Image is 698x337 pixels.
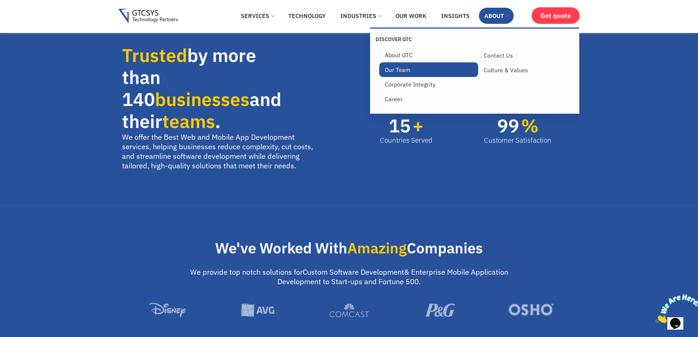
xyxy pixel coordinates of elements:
img: Disney partnered with GTC for IT and business solutions. - Services [140,303,195,318]
a: Contact Us [478,48,577,63]
a: About GTC [379,48,479,62]
span: Trusted [122,43,187,67]
span: teams [162,109,215,133]
img: Procter & Gamble collaboration with GTC for IT and business solutions - Services [413,304,467,316]
iframe: chat widget [653,291,698,326]
a: Culture & Values [478,63,577,77]
span: 99 [497,117,519,135]
img: Chat attention grabber [3,3,48,32]
p: Discover GTC [376,36,475,43]
div: Countries Served [380,135,432,146]
span: + [413,117,432,135]
h2: We've Worked With Companies [122,241,576,255]
span: Get quote [540,12,571,19]
img: Comcast partnered with GTC for business and IT excellence. - Services [322,304,376,317]
span: businesses [155,87,250,111]
a: Corporate Integrity [379,77,479,92]
h2: by more than 140 and their . [122,44,276,132]
a: Insights [436,8,475,24]
span: Amazing [347,238,407,257]
a: Custom Software Development [303,267,404,277]
img: AVG collaboration with GTC for excellence in IT solutions. - Services [231,304,285,317]
a: Our Team [379,62,479,77]
div: Customer Satisfaction [484,135,551,146]
img: Gtcsys logo [118,9,178,24]
img: OSHO leveraging GTC's excellence in IT and business solutions - Services [504,304,558,317]
a: Industries [335,8,386,24]
span: 15 [389,117,411,135]
p: We offer the Best Web and Mobile App Development services, helping businesses reduce complexity, ... [122,132,323,171]
a: Technology [283,8,331,24]
a: Get quote [532,7,580,24]
span: % [521,117,552,135]
a: Services [235,8,279,24]
p: We provide top notch solutions for & Enterprise Mobile Application Development to Start-ups and F... [190,267,508,286]
a: Our Work [390,8,432,24]
a: Career [379,92,479,106]
a: About [479,8,514,24]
